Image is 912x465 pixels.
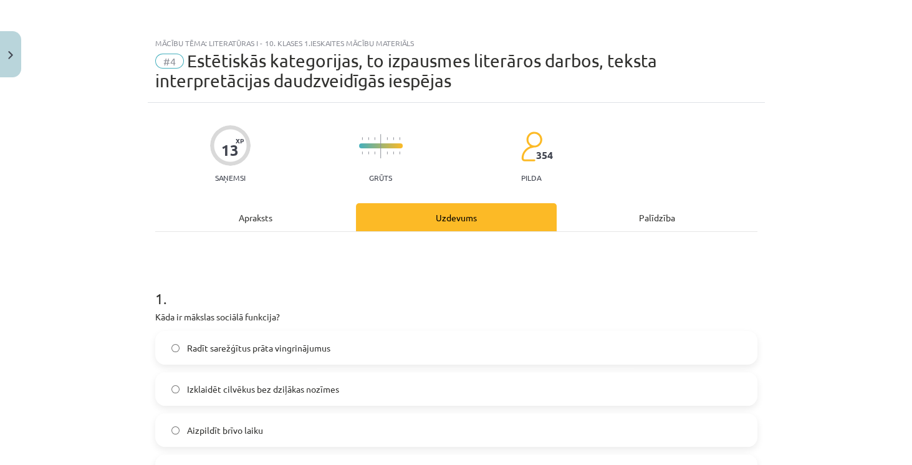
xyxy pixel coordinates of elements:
[356,203,557,231] div: Uzdevums
[155,54,184,69] span: #4
[155,268,757,307] h1: 1 .
[155,50,657,91] span: Estētiskās kategorijas, to izpausmes literāros darbos, teksta interpretācijas daudzveidīgās iespējas
[187,424,263,437] span: Aizpildīt brīvo laiku
[521,131,542,162] img: students-c634bb4e5e11cddfef0936a35e636f08e4e9abd3cc4e673bd6f9a4125e45ecb1.svg
[369,173,392,182] p: Grūts
[368,151,369,155] img: icon-short-line-57e1e144782c952c97e751825c79c345078a6d821885a25fce030b3d8c18986b.svg
[155,310,757,324] p: Kāda ir mākslas sociālā funkcija?
[374,151,375,155] img: icon-short-line-57e1e144782c952c97e751825c79c345078a6d821885a25fce030b3d8c18986b.svg
[393,137,394,140] img: icon-short-line-57e1e144782c952c97e751825c79c345078a6d821885a25fce030b3d8c18986b.svg
[557,203,757,231] div: Palīdzība
[362,137,363,140] img: icon-short-line-57e1e144782c952c97e751825c79c345078a6d821885a25fce030b3d8c18986b.svg
[155,203,356,231] div: Apraksts
[368,137,369,140] img: icon-short-line-57e1e144782c952c97e751825c79c345078a6d821885a25fce030b3d8c18986b.svg
[236,137,244,144] span: XP
[521,173,541,182] p: pilda
[386,151,388,155] img: icon-short-line-57e1e144782c952c97e751825c79c345078a6d821885a25fce030b3d8c18986b.svg
[210,173,251,182] p: Saņemsi
[393,151,394,155] img: icon-short-line-57e1e144782c952c97e751825c79c345078a6d821885a25fce030b3d8c18986b.svg
[399,137,400,140] img: icon-short-line-57e1e144782c952c97e751825c79c345078a6d821885a25fce030b3d8c18986b.svg
[374,137,375,140] img: icon-short-line-57e1e144782c952c97e751825c79c345078a6d821885a25fce030b3d8c18986b.svg
[171,344,180,352] input: Radīt sarežģītus prāta vingrinājumus
[362,151,363,155] img: icon-short-line-57e1e144782c952c97e751825c79c345078a6d821885a25fce030b3d8c18986b.svg
[8,51,13,59] img: icon-close-lesson-0947bae3869378f0d4975bcd49f059093ad1ed9edebbc8119c70593378902aed.svg
[187,383,339,396] span: Izklaidēt cilvēkus bez dziļākas nozīmes
[386,137,388,140] img: icon-short-line-57e1e144782c952c97e751825c79c345078a6d821885a25fce030b3d8c18986b.svg
[399,151,400,155] img: icon-short-line-57e1e144782c952c97e751825c79c345078a6d821885a25fce030b3d8c18986b.svg
[171,385,180,393] input: Izklaidēt cilvēkus bez dziļākas nozīmes
[187,342,330,355] span: Radīt sarežģītus prāta vingrinājumus
[155,39,757,47] div: Mācību tēma: Literatūras i - 10. klases 1.ieskaites mācību materiāls
[536,150,553,161] span: 354
[380,134,382,158] img: icon-long-line-d9ea69661e0d244f92f715978eff75569469978d946b2353a9bb055b3ed8787d.svg
[171,426,180,434] input: Aizpildīt brīvo laiku
[221,141,239,159] div: 13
